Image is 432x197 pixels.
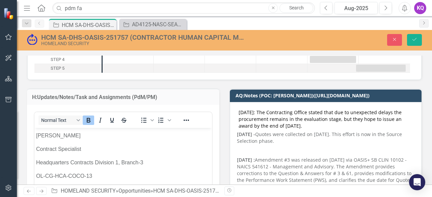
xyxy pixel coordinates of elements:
a: AD4125-NASC-SEAPORT-247190 (SMALL BUSINESS INNOVATION RESEARCH PROGRAM AD4125 PROGRAM MANAGEMENT ... [121,20,185,29]
div: HCM SA-DHS-OASIS-251757 (CONTRACTOR HUMAN CAPITAL MANAGEMENT SEGMENT ARCHITECTURE SUPPORT SERVICE... [41,34,246,41]
span: Normal Text [41,118,74,123]
button: Reveal or hide additional toolbar items [181,116,192,125]
button: Block Normal Text [38,116,82,125]
h3: AQ:Notes (POC: [PERSON_NAME])([URL][DOMAIN_NAME]) [236,93,418,98]
div: STEP 5 [34,64,102,73]
button: Aug-2025 [334,2,378,14]
div: STEP 5 [51,64,64,73]
a: Opportunities [118,188,151,194]
h3: H:Updates/Notes/Task and Assignments (PdM/PM) [32,94,214,100]
div: Aug-2025 [337,4,375,12]
strong: [DATE] - [237,131,255,137]
button: Italic [94,116,106,125]
div: STEP 4 [51,55,64,64]
div: » » [51,187,219,195]
div: STEP 4 [34,55,102,64]
a: HOMELAND SECURITY [61,188,116,194]
div: AD4125-NASC-SEAPORT-247190 (SMALL BUSINESS INNOVATION RESEARCH PROGRAM AD4125 PROGRAM MANAGEMENT ... [132,20,185,29]
img: Submitted [27,34,38,45]
input: Search ClearPoint... [52,2,315,14]
div: Task: Start date: 2025-05-02 End date: 2025-05-30 [34,55,102,64]
img: ClearPoint Strategy [3,8,15,20]
p: I wanted to provide you with an update on this solicitation. We have been faced with many unexpec... [2,71,176,128]
button: KQ [414,2,426,14]
div: [DATE]: The Contracting Office stated that due to unexpected delays the procurement remains in th... [239,109,413,129]
strong: [DATE] GSA eBuy RFQ #: 1755944 / RFQ #: 70Z02325Q1B000004 Contractor HCM-SA Support Services [2,72,166,86]
button: Strikethrough [118,116,130,125]
div: Task: Start date: 2025-05-30 End date: 2025-06-28 [34,64,102,73]
div: Open Intercom Messenger [409,174,425,190]
p: Quotes were collected on [DATE]. This effort is now in the Source Selection phase. [237,131,414,146]
button: Underline [106,116,118,125]
div: Bullet list [138,116,155,125]
div: Task: Start date: 2025-05-02 End date: 2025-05-30 [310,56,356,63]
button: Bold [83,116,94,125]
div: HCM SA-DHS-OASIS-251757 (CONTRACTOR HUMAN CAPITAL MANAGEMENT SEGMENT ARCHITECTURE SUPPORT SERVICE... [62,21,115,29]
p: Amendment #3 was released on [DATE] via OASIS+ SB CLIN 10102 - NAICS 541612 - Management and Advi... [237,155,414,192]
div: Numbered list [155,116,172,125]
a: Search [279,3,313,13]
div: Task: Start date: 2025-05-30 End date: 2025-06-28 [356,65,406,72]
strong: [DATE] : [237,157,255,163]
div: HOMELAND SECURITY [41,41,246,46]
